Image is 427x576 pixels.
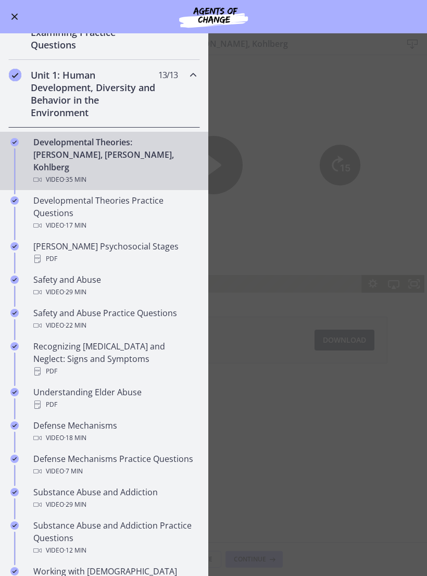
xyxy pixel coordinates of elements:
span: · 35 min [64,173,86,186]
button: Skip back 15 seconds [67,90,107,130]
i: Completed [10,421,19,430]
i: Completed [10,138,19,146]
div: Developmental Theories: [PERSON_NAME], [PERSON_NAME], Kohlberg [33,136,196,186]
span: · 18 min [64,432,86,444]
h2: Unit 1: Human Development, Diversity and Behavior in the Environment [31,69,158,119]
div: PDF [33,253,196,265]
div: Playbar [51,220,358,237]
div: Defense Mechanisms [33,419,196,444]
div: Safety and Abuse Practice Questions [33,307,196,332]
span: · 17 min [64,219,86,232]
i: Completed [10,342,19,350]
i: Completed [10,276,19,284]
div: Video [33,432,196,444]
div: Video [33,465,196,478]
span: 13 / 13 [158,69,178,81]
img: Agents of Change [151,4,276,29]
div: Developmental Theories Practice Questions [33,194,196,232]
i: Completed [10,309,19,317]
button: Fullscreen [404,220,425,237]
i: Completed [10,388,19,396]
span: · 22 min [64,319,86,332]
button: Airplay [383,220,404,237]
i: Completed [10,567,19,575]
div: Video [33,173,196,186]
i: Completed [10,455,19,463]
div: Video [33,219,196,232]
i: Completed [10,196,19,205]
button: Enable menu [8,10,21,23]
tspan: 15 [78,107,88,118]
tspan: 15 [340,107,350,118]
button: Play Video [3,220,23,237]
span: · 7 min [64,465,83,478]
button: Play Video [184,81,243,139]
div: PDF [33,398,196,411]
div: Recognizing [MEDICAL_DATA] and Neglect: Signs and Symptoms [33,340,196,378]
div: PDF [33,365,196,378]
div: Video [33,286,196,298]
i: Completed [10,488,19,496]
i: Completed [9,69,21,81]
span: · 29 min [64,498,86,511]
div: Video [33,544,196,557]
div: Video [33,498,196,511]
div: [PERSON_NAME] Psychosocial Stages [33,240,196,265]
div: Defense Mechanisms Practice Questions [33,453,196,478]
i: Completed [10,242,19,251]
button: Show settings menu [363,220,384,237]
div: Substance Abuse and Addiction [33,486,196,511]
div: Substance Abuse and Addiction Practice Questions [33,519,196,557]
span: · 12 min [64,544,86,557]
i: Completed [10,521,19,530]
button: Skip ahead 15 seconds [320,90,360,130]
div: Video [33,319,196,332]
div: Safety and Abuse [33,273,196,298]
div: Understanding Elder Abuse [33,386,196,411]
span: · 29 min [64,286,86,298]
